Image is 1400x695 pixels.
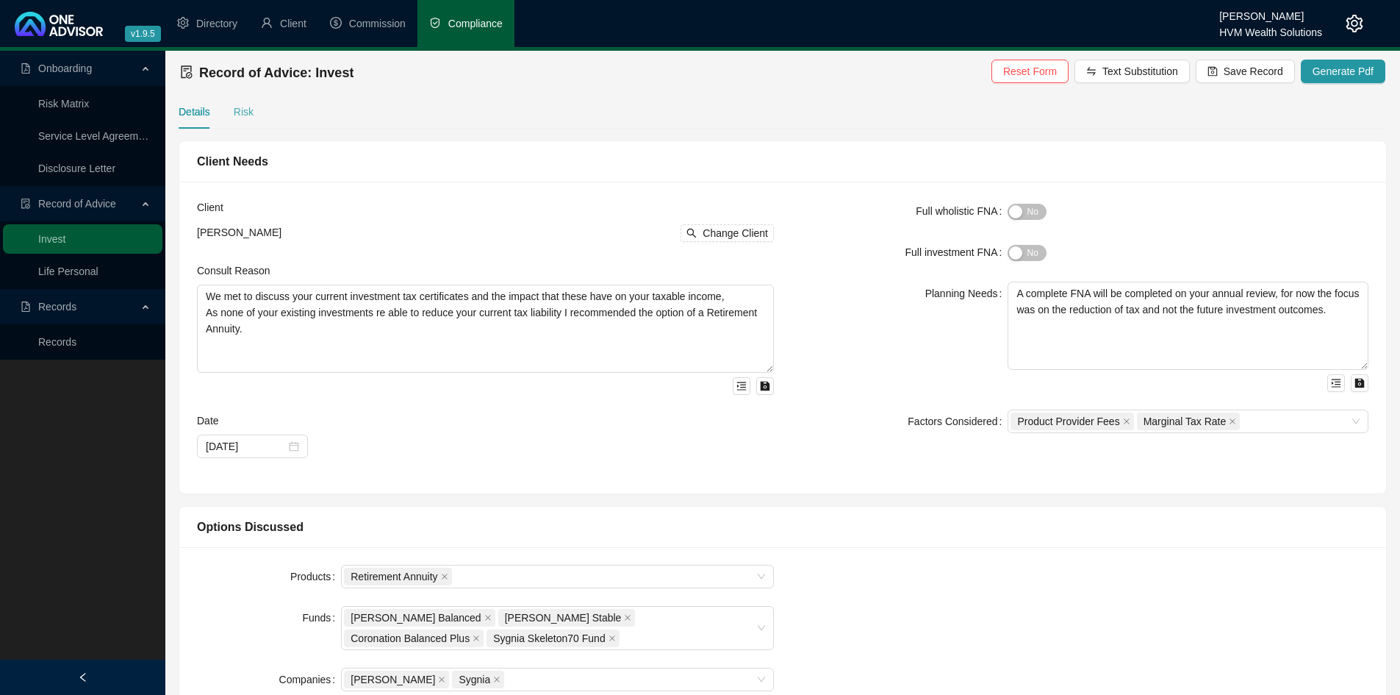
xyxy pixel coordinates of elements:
span: Record of Advice: Invest [199,65,353,80]
span: Onboarding [38,63,92,74]
a: Records [38,336,76,348]
span: Directory [196,18,237,29]
div: Client Needs [197,152,1368,171]
span: save [760,381,770,391]
span: Coronation Balanced Plus [344,630,484,647]
span: [PERSON_NAME] Balanced [351,610,481,626]
span: Allan Gray Stable [498,609,636,627]
span: close [1123,418,1130,425]
span: Sygnia Skeleton70 Fund [487,630,620,647]
span: close [624,614,631,621]
label: Full wholistic FNA [916,199,1008,223]
span: Reset Form [1003,63,1057,79]
a: Life Personal [38,265,98,277]
span: file-pdf [21,302,31,312]
span: safety [429,17,441,29]
button: Save Record [1196,60,1295,83]
span: Generate Pdf [1313,63,1374,79]
span: Allan Gray [344,671,449,688]
span: Records [38,301,76,313]
span: Retirement Annuity [351,569,437,585]
span: save [1354,378,1365,388]
span: Retirement Annuity [344,568,451,585]
span: close [473,635,480,642]
label: Full investment FNA [905,240,1008,264]
div: Options Discussed [197,518,1368,536]
div: Risk [234,104,254,120]
input: Select date [206,438,286,455]
span: Save Record [1224,63,1283,79]
span: Commission [349,18,406,29]
span: Record of Advice [38,198,116,210]
span: swap [1086,66,1096,76]
span: Compliance [448,18,503,29]
span: v1.9.5 [125,26,161,42]
span: close [484,614,492,621]
button: Change Client [681,224,774,242]
textarea: A complete FNA will be completed on your annual review, for now the focus was on the reduction of... [1008,282,1368,370]
span: search [686,228,697,238]
span: Coronation Balanced Plus [351,630,470,646]
span: Change Client [703,225,768,241]
img: 2df55531c6924b55f21c4cf5d4484680-logo-light.svg [15,12,103,36]
span: left [78,672,88,682]
span: Sygnia Skeleton70 Fund [493,630,606,646]
a: Invest [38,233,65,245]
label: Funds [302,606,341,630]
div: [PERSON_NAME] [1219,4,1322,20]
span: close [1229,418,1236,425]
span: Marginal Tax Rate [1144,413,1227,430]
span: close [493,676,500,683]
span: [PERSON_NAME] Stable [505,610,622,626]
label: Companies [279,668,342,691]
span: setting [1346,15,1363,32]
div: HVM Wealth Solutions [1219,20,1322,36]
label: Planning Needs [925,282,1008,305]
span: file-done [180,65,193,79]
span: file-done [21,199,31,209]
textarea: We met to discuss your current investment tax certificates and the impact that these have on your... [197,285,774,373]
a: Risk Matrix [38,98,89,110]
label: Client [197,199,234,215]
span: user [261,17,273,29]
span: setting [177,17,189,29]
button: Reset Form [991,60,1069,83]
a: Service Level Agreement [38,130,153,142]
label: Date [197,413,229,429]
label: Consult Reason [197,263,281,279]
span: Allan Gray Balanced [344,609,495,627]
button: Generate Pdf [1301,60,1385,83]
span: close [609,635,616,642]
span: save [1207,66,1218,76]
span: Product Provider Fees [1010,413,1133,430]
span: close [438,676,445,683]
span: [PERSON_NAME] [197,227,281,238]
button: Text Substitution [1074,60,1190,83]
span: Sygnia [459,671,490,688]
span: Marginal Tax Rate [1137,413,1241,430]
span: dollar [330,17,342,29]
span: file-pdf [21,63,31,74]
span: [PERSON_NAME] [351,671,435,688]
span: Product Provider Fees [1017,413,1119,430]
label: Products [290,565,341,588]
span: Sygnia [452,671,504,688]
span: Client [280,18,306,29]
div: Details [179,104,210,120]
span: menu-unfold [736,381,747,391]
a: Disclosure Letter [38,163,115,174]
span: menu-unfold [1331,378,1341,388]
label: Factors Considered [908,410,1008,433]
span: Text Substitution [1102,63,1178,79]
span: close [441,573,448,580]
